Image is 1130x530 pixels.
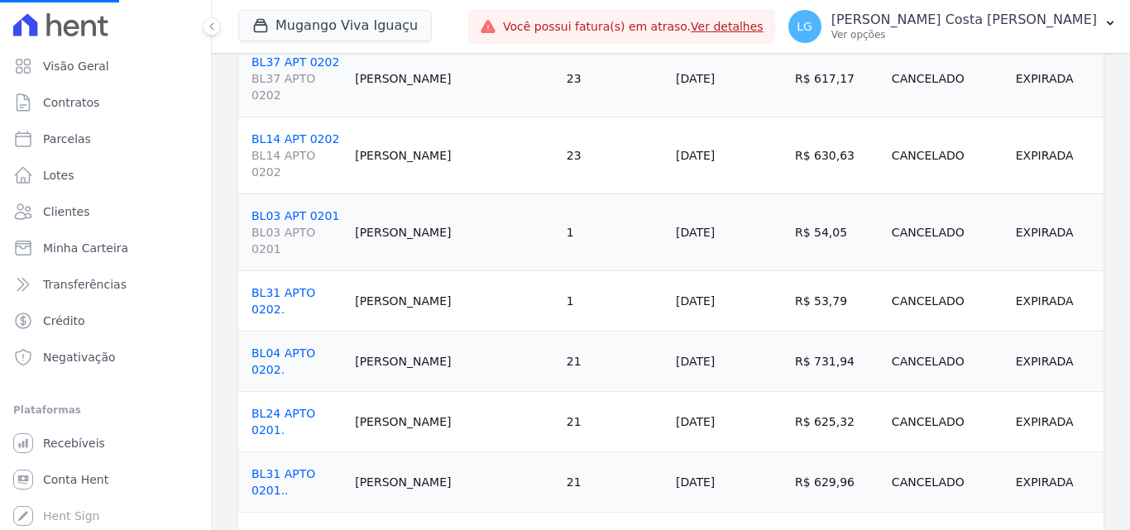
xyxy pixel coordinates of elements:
span: Recebíveis [43,435,105,451]
td: R$ 630,63 [788,117,870,194]
div: Expirada [992,67,1097,90]
button: LG [PERSON_NAME] Costa [PERSON_NAME] Ver opções [775,3,1130,50]
td: [DATE] [669,194,788,271]
span: Visão Geral [43,58,109,74]
td: 23 [560,41,669,117]
a: BL14 APT 0202BL14 APTO 0202 [251,132,342,180]
td: R$ 617,17 [788,41,870,117]
span: Clientes [43,203,89,220]
div: Cancelado [877,350,979,373]
span: Lotes [43,167,74,184]
td: R$ 731,94 [788,332,870,392]
span: BL14 APTO 0202 [251,147,342,180]
span: Minha Carteira [43,240,128,256]
button: Mugango Viva Iguaçu [238,10,432,41]
span: Contratos [43,94,99,111]
td: [PERSON_NAME] [348,194,560,271]
td: 23 [560,117,669,194]
td: [DATE] [669,117,788,194]
a: Parcelas [7,122,204,155]
span: Negativação [43,349,116,365]
a: Lotes [7,159,204,192]
td: [DATE] [669,41,788,117]
td: R$ 625,32 [788,392,870,452]
div: Cancelado [877,67,979,90]
td: 21 [560,332,669,392]
a: BL03 APT 0201BL03 APTO 0201 [251,209,342,257]
a: Ver detalhes [691,20,764,33]
a: Crédito [7,304,204,337]
div: Cancelado [877,144,979,167]
td: 21 [560,392,669,452]
span: BL03 APTO 0201 [251,224,342,257]
a: Recebíveis [7,427,204,460]
span: Conta Hent [43,471,108,488]
div: Expirada [992,410,1097,433]
div: Expirada [992,470,1097,494]
td: [PERSON_NAME] [348,452,560,513]
td: [DATE] [669,271,788,332]
p: Ver opções [831,28,1097,41]
td: [PERSON_NAME] [348,392,560,452]
td: [PERSON_NAME] [348,117,560,194]
div: Cancelado [877,410,979,433]
a: Minha Carteira [7,232,204,265]
a: BL04 APTO 0202. [251,346,315,376]
a: BL37 APT 0202BL37 APTO 0202 [251,55,342,103]
span: Crédito [43,313,85,329]
div: Cancelado [877,289,979,313]
td: [DATE] [669,332,788,392]
a: Contratos [7,86,204,119]
a: BL31 APTO 0201.. [251,467,315,497]
td: 1 [560,194,669,271]
td: [PERSON_NAME] [348,332,560,392]
div: Expirada [992,350,1097,373]
td: R$ 53,79 [788,271,870,332]
a: Transferências [7,268,204,301]
span: BL37 APTO 0202 [251,70,342,103]
td: R$ 54,05 [788,194,870,271]
td: 21 [560,452,669,513]
a: Clientes [7,195,204,228]
div: Cancelado [877,221,979,244]
span: Você possui fatura(s) em atraso. [503,18,764,36]
div: Expirada [992,221,1097,244]
td: [PERSON_NAME] [348,41,560,117]
a: BL24 APTO 0201. [251,407,315,437]
td: [DATE] [669,452,788,513]
span: Transferências [43,276,127,293]
div: Cancelado [877,470,979,494]
div: Expirada [992,144,1097,167]
div: Expirada [992,289,1097,313]
a: BL31 APTO 0202. [251,286,315,316]
td: [PERSON_NAME] [348,271,560,332]
span: LG [797,21,812,32]
div: Plataformas [13,400,198,420]
p: [PERSON_NAME] Costa [PERSON_NAME] [831,12,1097,28]
td: 1 [560,271,669,332]
td: R$ 629,96 [788,452,870,513]
td: [DATE] [669,392,788,452]
a: Conta Hent [7,463,204,496]
a: Negativação [7,341,204,374]
span: Parcelas [43,131,91,147]
a: Visão Geral [7,50,204,83]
